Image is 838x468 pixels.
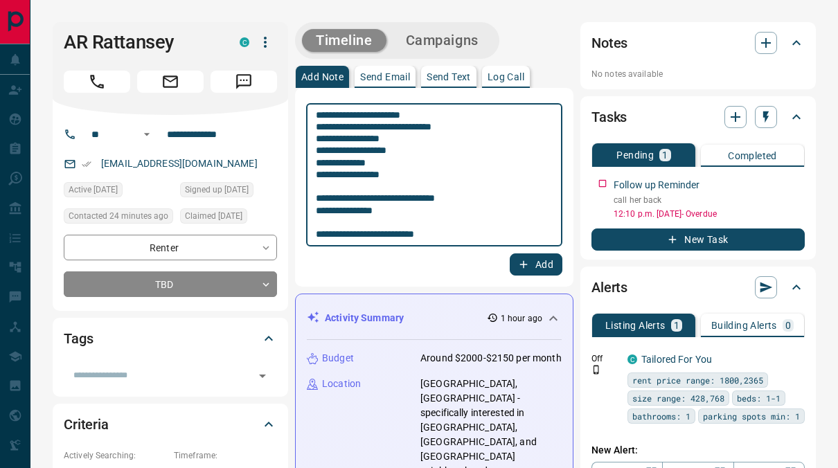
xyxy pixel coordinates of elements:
[64,408,277,441] div: Criteria
[392,29,492,52] button: Campaigns
[64,449,167,462] p: Actively Searching:
[632,373,763,387] span: rent price range: 1800,2365
[180,182,277,201] div: Sun Oct 12 2025
[641,354,712,365] a: Tailored For You
[711,321,777,330] p: Building Alerts
[632,409,690,423] span: bathrooms: 1
[591,443,805,458] p: New Alert:
[605,321,666,330] p: Listing Alerts
[737,391,781,405] span: beds: 1-1
[591,271,805,304] div: Alerts
[591,276,627,298] h2: Alerts
[501,312,542,325] p: 1 hour ago
[82,159,91,169] svg: Email Verified
[674,321,679,330] p: 1
[591,228,805,251] button: New Task
[591,32,627,54] h2: Notes
[703,409,800,423] span: parking spots min: 1
[64,327,93,350] h2: Tags
[591,26,805,60] div: Notes
[591,106,627,128] h2: Tasks
[488,72,524,82] p: Log Call
[64,413,109,435] h2: Criteria
[614,194,805,206] p: call her back
[322,351,354,366] p: Budget
[632,391,724,405] span: size range: 428,768
[627,354,637,364] div: condos.ca
[591,68,805,80] p: No notes available
[64,208,173,228] div: Wed Oct 15 2025
[240,37,249,47] div: condos.ca
[420,351,562,366] p: Around $2000-$2150 per month
[322,377,361,391] p: Location
[728,151,777,161] p: Completed
[211,71,277,93] span: Message
[64,322,277,355] div: Tags
[591,352,619,365] p: Off
[591,365,601,375] svg: Push Notification Only
[64,31,219,53] h1: AR Rattansey
[185,183,249,197] span: Signed up [DATE]
[302,29,386,52] button: Timeline
[616,150,654,160] p: Pending
[614,208,805,220] p: 12:10 p.m. [DATE] - Overdue
[427,72,471,82] p: Send Text
[360,72,410,82] p: Send Email
[64,271,277,297] div: TBD
[180,208,277,228] div: Sun Oct 12 2025
[253,366,272,386] button: Open
[591,100,805,134] div: Tasks
[307,305,562,331] div: Activity Summary1 hour ago
[69,183,118,197] span: Active [DATE]
[139,126,155,143] button: Open
[614,178,699,192] p: Follow up Reminder
[64,71,130,93] span: Call
[101,158,258,169] a: [EMAIL_ADDRESS][DOMAIN_NAME]
[64,182,173,201] div: Mon Oct 13 2025
[662,150,668,160] p: 1
[301,72,344,82] p: Add Note
[510,253,562,276] button: Add
[64,235,277,260] div: Renter
[137,71,204,93] span: Email
[185,209,242,223] span: Claimed [DATE]
[174,449,277,462] p: Timeframe:
[785,321,791,330] p: 0
[325,311,404,325] p: Activity Summary
[69,209,168,223] span: Contacted 24 minutes ago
